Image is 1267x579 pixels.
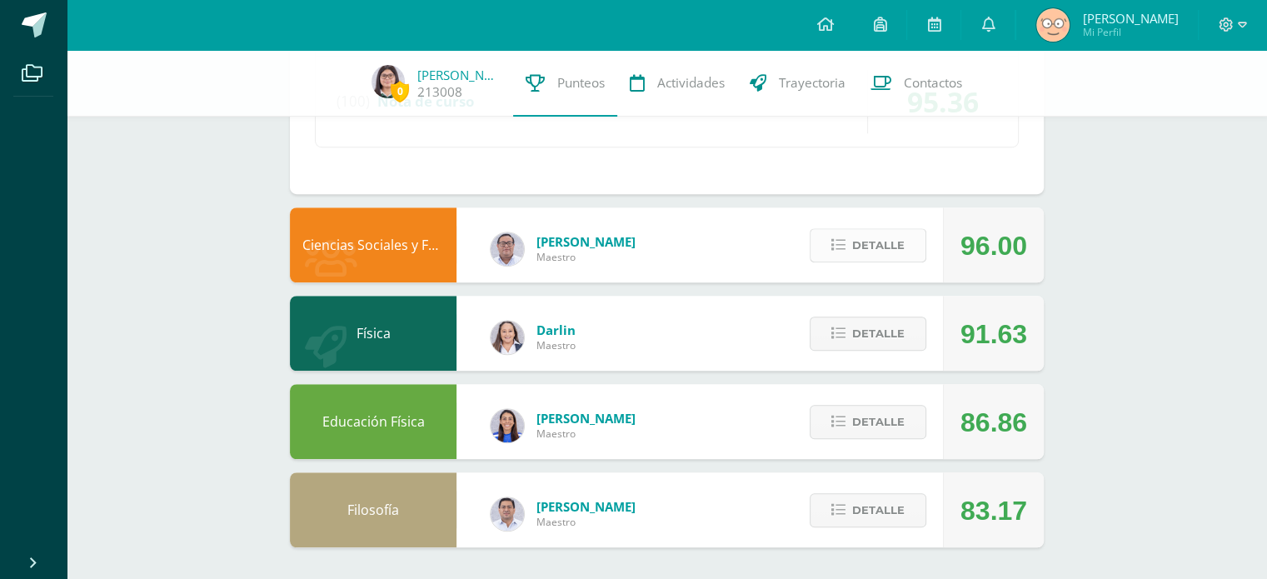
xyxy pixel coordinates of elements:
[1036,8,1070,42] img: ec776638e2b37e158411211b4036a738.png
[7,7,243,22] div: Outline
[536,427,636,441] span: Maestro
[536,233,636,250] span: [PERSON_NAME]
[657,74,725,92] span: Actividades
[852,230,905,261] span: Detalle
[491,409,524,442] img: 0eea5a6ff783132be5fd5ba128356f6f.png
[960,297,1027,372] div: 91.63
[536,338,576,352] span: Maestro
[779,74,845,92] span: Trayectoria
[20,116,47,130] span: 16 px
[391,81,409,102] span: 0
[417,83,462,101] a: 213008
[491,321,524,354] img: 794815d7ffad13252b70ea13fddba508.png
[810,317,926,351] button: Detalle
[7,101,102,115] label: Tamaño de fuente
[536,498,636,515] span: [PERSON_NAME]
[536,410,636,427] span: [PERSON_NAME]
[290,207,456,282] div: Ciencias Sociales y Formación Ciudadana 4
[1082,25,1178,39] span: Mi Perfil
[960,385,1027,460] div: 86.86
[1082,10,1178,27] span: [PERSON_NAME]
[904,74,962,92] span: Contactos
[417,67,501,83] a: [PERSON_NAME] de
[852,407,905,437] span: Detalle
[852,318,905,349] span: Detalle
[810,493,926,527] button: Detalle
[536,250,636,264] span: Maestro
[852,495,905,526] span: Detalle
[557,74,605,92] span: Punteos
[960,208,1027,283] div: 96.00
[960,473,1027,548] div: 83.17
[7,52,243,71] h3: Estilo
[290,472,456,547] div: Filosofía
[25,22,90,36] a: Back to Top
[810,405,926,439] button: Detalle
[536,322,576,338] span: Darlin
[617,50,737,117] a: Actividades
[491,232,524,266] img: 5778bd7e28cf89dedf9ffa8080fc1cd8.png
[810,228,926,262] button: Detalle
[858,50,975,117] a: Contactos
[536,515,636,529] span: Maestro
[290,384,456,459] div: Educación Física
[737,50,858,117] a: Trayectoria
[290,296,456,371] div: Física
[513,50,617,117] a: Punteos
[372,65,405,98] img: e20889350ad5515b27f10ece12a4bd09.png
[491,497,524,531] img: 15aaa72b904403ebb7ec886ca542c491.png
